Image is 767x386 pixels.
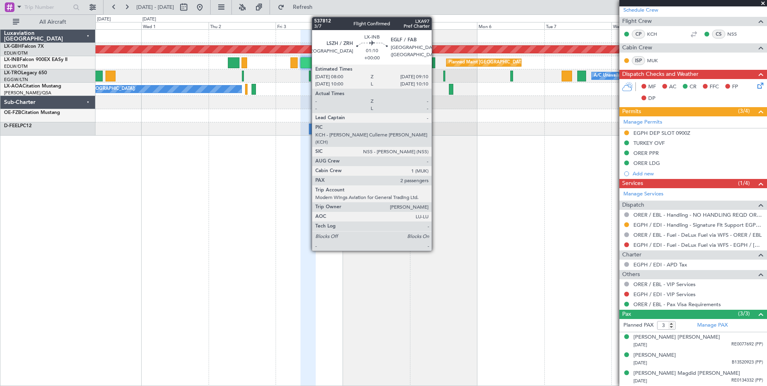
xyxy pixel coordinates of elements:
span: [DATE] [633,342,647,348]
div: TURKEY OVF [633,140,665,146]
a: EDLW/DTM [4,63,28,69]
span: Flight Crew [622,17,652,26]
span: [DATE] [633,378,647,384]
span: (3/4) [738,107,750,115]
span: Cabin Crew [622,43,652,53]
div: Wed 1 [141,22,208,29]
div: Wed 8 [611,22,678,29]
div: CP [632,30,645,39]
div: Fri 3 [276,22,343,29]
div: Planned Maint [GEOGRAPHIC_DATA] ([GEOGRAPHIC_DATA]) [448,57,575,69]
a: ORER / EBL - VIP Services [633,281,696,288]
div: ORER PPR [633,150,659,156]
a: EGPH / EDI - VIP Services [633,291,696,298]
div: [PERSON_NAME] [PERSON_NAME] [633,333,720,341]
div: A/C Unavailable [594,70,627,82]
span: D-FEEL [4,124,20,128]
span: DP [648,95,655,103]
span: LX-AOA [4,84,22,89]
div: Sat 4 [343,22,410,29]
a: ORER / EBL - Handling - NO HANDLING REQD ORER/EBL [633,211,763,218]
div: Tue 7 [544,22,611,29]
div: [PERSON_NAME] [633,351,676,360]
span: FP [732,83,738,91]
div: [DATE] [142,16,156,23]
span: Refresh [286,4,320,10]
span: All Aircraft [21,19,85,25]
span: B13520923 (PP) [732,359,763,366]
span: Services [622,179,643,188]
span: MF [648,83,656,91]
span: (1/4) [738,179,750,187]
span: Dispatch Checks and Weather [622,70,698,79]
button: Refresh [274,1,322,14]
a: Manage Services [623,190,664,198]
span: Pax [622,310,631,319]
a: LX-TROLegacy 650 [4,71,47,75]
span: Others [622,270,640,279]
a: MUK [647,57,665,64]
a: LX-AOACitation Mustang [4,84,61,89]
div: Sun 5 [410,22,477,29]
a: LX-INBFalcon 900EX EASy II [4,57,67,62]
a: ORER / EBL - Pax Visa Requirements [633,301,721,308]
div: [DATE] [97,16,111,23]
span: LX-TRO [4,71,21,75]
div: Tue 30 [74,22,141,29]
div: Thu 2 [209,22,276,29]
div: CS [712,30,725,39]
a: EGPH / EDI - Fuel - DeLux Fuel via WFS - EGPH / [GEOGRAPHIC_DATA] [633,242,763,248]
a: Manage Permits [623,118,662,126]
span: FFC [710,83,719,91]
a: EGPH / EDI - Handling - Signature Flt Support EGPH / EDI [633,221,763,228]
div: Add new [633,170,763,177]
input: Trip Number [24,1,71,13]
label: Planned PAX [623,321,653,329]
div: ISP [632,56,645,65]
div: Mon 6 [477,22,544,29]
span: Dispatch [622,201,644,210]
a: KCH [647,30,665,38]
span: [DATE] [633,360,647,366]
span: RE0134332 (PP) [731,377,763,384]
span: RE0077692 (PP) [731,341,763,348]
div: ORER LDG [633,160,660,167]
span: CR [690,83,696,91]
a: OE-FZBCitation Mustang [4,110,60,115]
span: LX-GBH [4,44,22,49]
a: NSS [727,30,745,38]
span: Charter [622,250,641,260]
span: OE-FZB [4,110,21,115]
a: EGPH / EDI - APD Tax [633,261,687,268]
span: Permits [622,107,641,116]
span: (3/3) [738,309,750,318]
button: All Aircraft [9,16,87,28]
div: EGPH DEP SLOT 0900Z [633,130,690,136]
a: Manage PAX [697,321,728,329]
a: D-FEELPC12 [4,124,32,128]
span: [DATE] - [DATE] [136,4,174,11]
a: Schedule Crew [623,6,658,14]
a: [PERSON_NAME]/QSA [4,90,51,96]
a: ORER / EBL - Fuel - DeLux Fuel via WFS - ORER / EBL [633,232,762,238]
a: EGGW/LTN [4,77,28,83]
div: [PERSON_NAME] Magdid [PERSON_NAME] [633,370,740,378]
span: LX-INB [4,57,20,62]
span: AC [669,83,676,91]
a: EDLW/DTM [4,50,28,56]
a: LX-GBHFalcon 7X [4,44,44,49]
